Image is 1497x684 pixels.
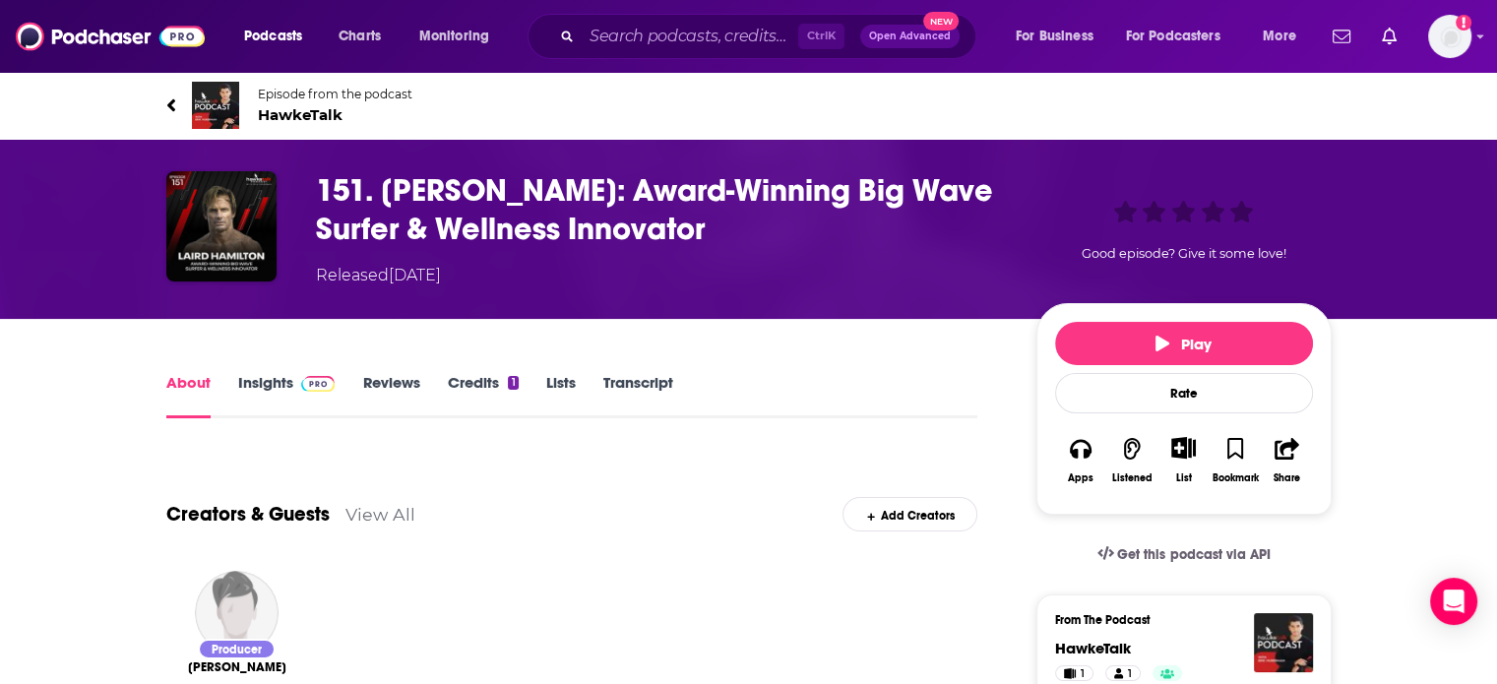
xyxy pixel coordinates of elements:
[1430,578,1477,625] div: Open Intercom Messenger
[1210,424,1261,496] button: Bookmark
[1428,15,1471,58] img: User Profile
[339,23,381,50] span: Charts
[405,21,515,52] button: open menu
[1055,322,1313,365] button: Play
[1055,639,1131,657] a: HawkeTalk
[1176,471,1192,484] div: List
[1249,21,1321,52] button: open menu
[16,18,205,55] img: Podchaser - Follow, Share and Rate Podcasts
[195,571,279,654] img: James Carbary
[1157,424,1209,496] div: Show More ButtonList
[1117,546,1270,563] span: Get this podcast via API
[1254,613,1313,672] img: HawkeTalk
[1212,472,1258,484] div: Bookmark
[1055,424,1106,496] button: Apps
[1105,665,1141,681] a: 1
[1263,23,1296,50] span: More
[244,23,302,50] span: Podcasts
[546,14,995,59] div: Search podcasts, credits, & more...
[1106,424,1157,496] button: Listened
[1261,424,1312,496] button: Share
[1081,664,1085,684] span: 1
[316,264,441,287] div: Released [DATE]
[1126,23,1220,50] span: For Podcasters
[166,171,277,281] img: 151. Laird Hamilton: Award-Winning Big Wave Surfer & Wellness Innovator
[230,21,328,52] button: open menu
[301,376,336,392] img: Podchaser Pro
[582,21,798,52] input: Search podcasts, credits, & more...
[798,24,844,49] span: Ctrl K
[192,82,239,129] img: HawkeTalk
[166,82,749,129] a: HawkeTalkEpisode from the podcastHawkeTalk
[198,639,276,659] div: Producer
[1068,472,1093,484] div: Apps
[1374,20,1404,53] a: Show notifications dropdown
[1082,530,1286,579] a: Get this podcast via API
[447,373,518,418] a: Credits1
[258,87,412,101] span: Episode from the podcast
[1128,664,1132,684] span: 1
[1082,246,1286,261] span: Good episode? Give it some love!
[923,12,959,31] span: New
[316,171,1005,248] h1: 151. Laird Hamilton: Award-Winning Big Wave Surfer & Wellness Innovator
[362,373,419,418] a: Reviews
[188,659,286,675] a: James Carbary
[508,376,518,390] div: 1
[1163,437,1204,459] button: Show More Button
[603,373,673,418] a: Transcript
[1428,15,1471,58] span: Logged in as Ashley_Beenen
[1055,613,1297,627] h3: From The Podcast
[1456,15,1471,31] svg: Add a profile image
[1155,335,1212,353] span: Play
[345,504,415,525] a: View All
[258,105,412,124] span: HawkeTalk
[1428,15,1471,58] button: Show profile menu
[166,502,330,527] a: Creators & Guests
[546,373,576,418] a: Lists
[1113,21,1249,52] button: open menu
[842,497,977,531] div: Add Creators
[860,25,960,48] button: Open AdvancedNew
[1055,665,1093,681] a: 1
[238,373,336,418] a: InsightsPodchaser Pro
[1002,21,1118,52] button: open menu
[1274,472,1300,484] div: Share
[869,31,951,41] span: Open Advanced
[1055,373,1313,413] div: Rate
[1112,472,1153,484] div: Listened
[1325,20,1358,53] a: Show notifications dropdown
[419,23,489,50] span: Monitoring
[166,373,211,418] a: About
[1016,23,1093,50] span: For Business
[326,21,393,52] a: Charts
[188,659,286,675] span: [PERSON_NAME]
